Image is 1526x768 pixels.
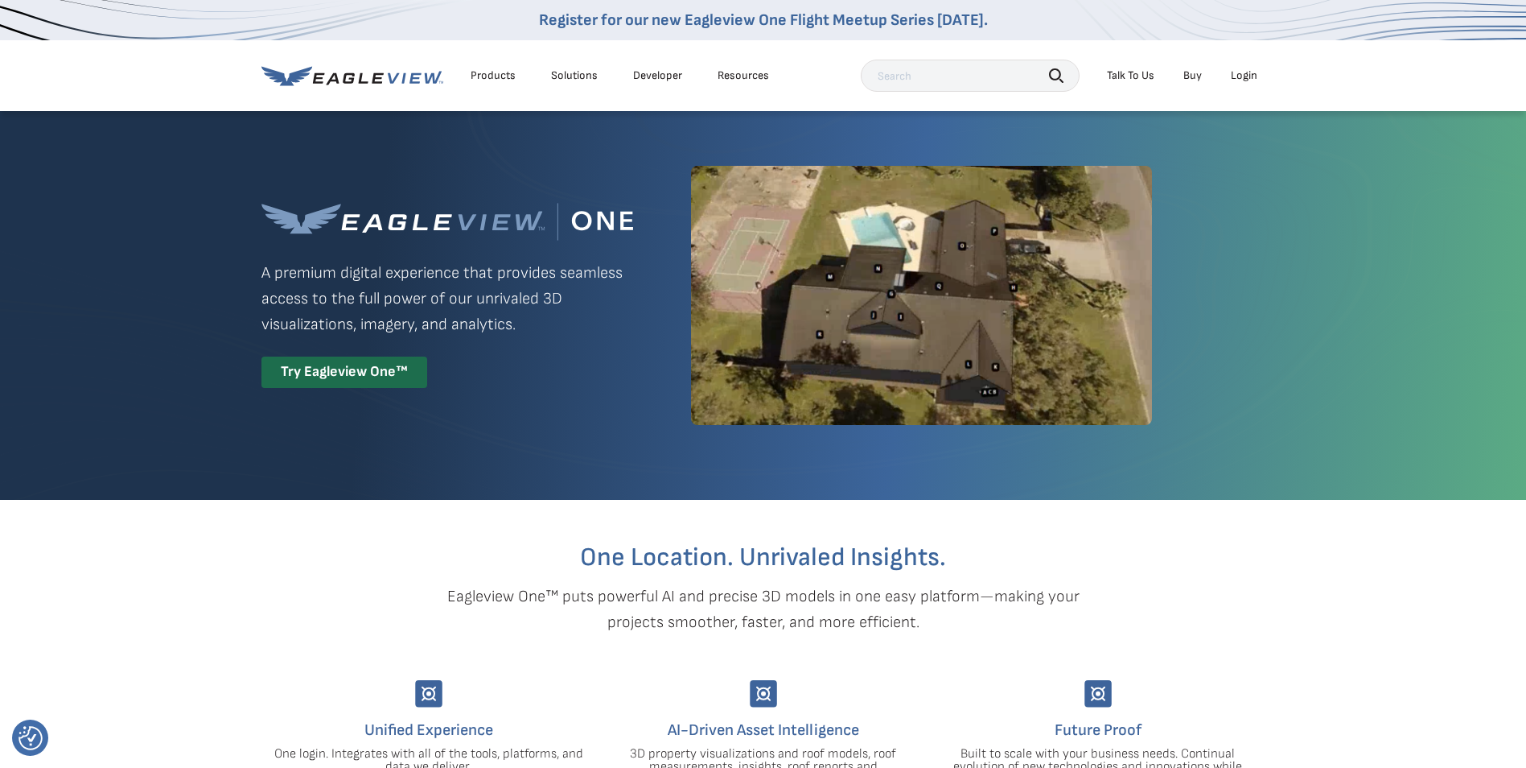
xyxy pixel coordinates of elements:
h4: Future Proof [943,717,1253,743]
img: Group-9744.svg [750,680,777,708]
div: Login [1231,68,1257,83]
div: Products [471,68,516,83]
a: Register for our new Eagleview One Flight Meetup Series [DATE]. [539,10,988,30]
input: Search [861,60,1080,92]
a: Developer [633,68,682,83]
h2: One Location. Unrivaled Insights. [274,545,1253,571]
img: Revisit consent button [19,726,43,750]
p: Eagleview One™ puts powerful AI and precise 3D models in one easy platform—making your projects s... [419,584,1108,635]
div: Solutions [551,68,598,83]
h4: AI-Driven Asset Intelligence [608,717,919,743]
button: Consent Preferences [19,726,43,750]
img: Eagleview One™ [261,203,633,241]
img: Group-9744.svg [415,680,442,708]
div: Try Eagleview One™ [261,357,427,388]
h4: Unified Experience [274,717,584,743]
div: Resources [718,68,769,83]
div: Talk To Us [1107,68,1154,83]
img: Group-9744.svg [1084,680,1112,708]
p: A premium digital experience that provides seamless access to the full power of our unrivaled 3D ... [261,260,633,337]
a: Buy [1183,68,1202,83]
